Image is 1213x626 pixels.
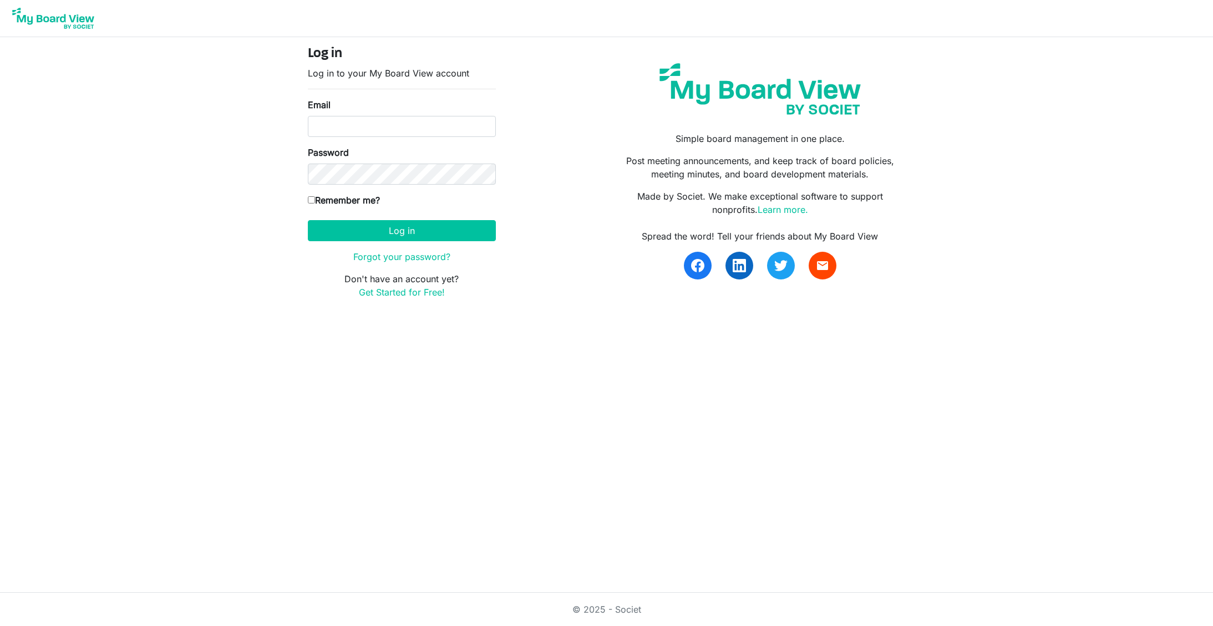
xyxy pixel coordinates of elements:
p: Post meeting announcements, and keep track of board policies, meeting minutes, and board developm... [615,154,905,181]
img: my-board-view-societ.svg [651,55,869,123]
a: email [809,252,836,279]
p: Log in to your My Board View account [308,67,496,80]
h4: Log in [308,46,496,62]
span: email [816,259,829,272]
label: Password [308,146,349,159]
div: Spread the word! Tell your friends about My Board View [615,230,905,243]
a: © 2025 - Societ [572,604,641,615]
a: Get Started for Free! [359,287,445,298]
label: Remember me? [308,194,380,207]
button: Log in [308,220,496,241]
a: Forgot your password? [353,251,450,262]
p: Made by Societ. We make exceptional software to support nonprofits. [615,190,905,216]
p: Simple board management in one place. [615,132,905,145]
img: facebook.svg [691,259,704,272]
a: Learn more. [758,204,808,215]
input: Remember me? [308,196,315,203]
img: linkedin.svg [733,259,746,272]
p: Don't have an account yet? [308,272,496,299]
img: My Board View Logo [9,4,98,32]
img: twitter.svg [774,259,788,272]
label: Email [308,98,331,111]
